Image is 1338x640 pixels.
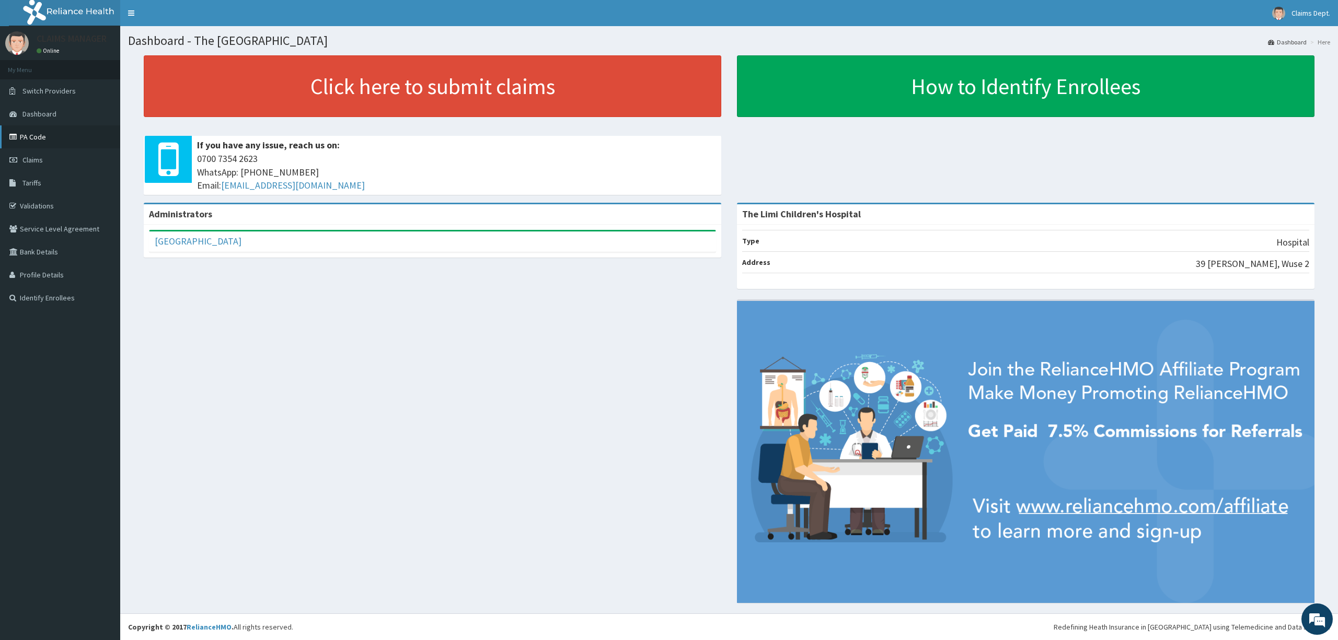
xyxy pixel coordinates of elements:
img: d_794563401_company_1708531726252_794563401 [19,52,42,78]
p: Hospital [1276,236,1309,249]
div: Chat with us now [54,59,176,72]
li: Here [1308,38,1330,46]
span: Dashboard [22,109,56,119]
span: Switch Providers [22,86,76,96]
p: CLAIMS MANAGER [37,34,107,43]
b: Type [742,236,759,246]
span: Claims Dept. [1291,8,1330,18]
a: Online [37,47,62,54]
span: Claims [22,155,43,165]
textarea: Type your message and hit 'Enter' [5,285,199,322]
img: User Image [1272,7,1285,20]
a: How to Identify Enrollees [737,55,1314,117]
a: [GEOGRAPHIC_DATA] [155,235,241,247]
a: Click here to submit claims [144,55,721,117]
a: RelianceHMO [187,622,232,632]
strong: The Limi Children's Hospital [742,208,861,220]
span: Tariffs [22,178,41,188]
img: User Image [5,31,29,55]
a: Dashboard [1268,38,1307,46]
p: 39 [PERSON_NAME], Wuse 2 [1196,257,1309,271]
img: provider-team-banner.png [737,301,1314,603]
b: Address [742,258,770,267]
b: If you have any issue, reach us on: [197,139,340,151]
span: 0700 7354 2623 WhatsApp: [PHONE_NUMBER] Email: [197,152,716,192]
a: [EMAIL_ADDRESS][DOMAIN_NAME] [221,179,365,191]
div: Redefining Heath Insurance in [GEOGRAPHIC_DATA] using Telemedicine and Data Science! [1054,622,1330,632]
footer: All rights reserved. [120,613,1338,640]
b: Administrators [149,208,212,220]
div: Minimize live chat window [171,5,197,30]
strong: Copyright © 2017 . [128,622,234,632]
h1: Dashboard - The [GEOGRAPHIC_DATA] [128,34,1330,48]
span: We're online! [61,132,144,237]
